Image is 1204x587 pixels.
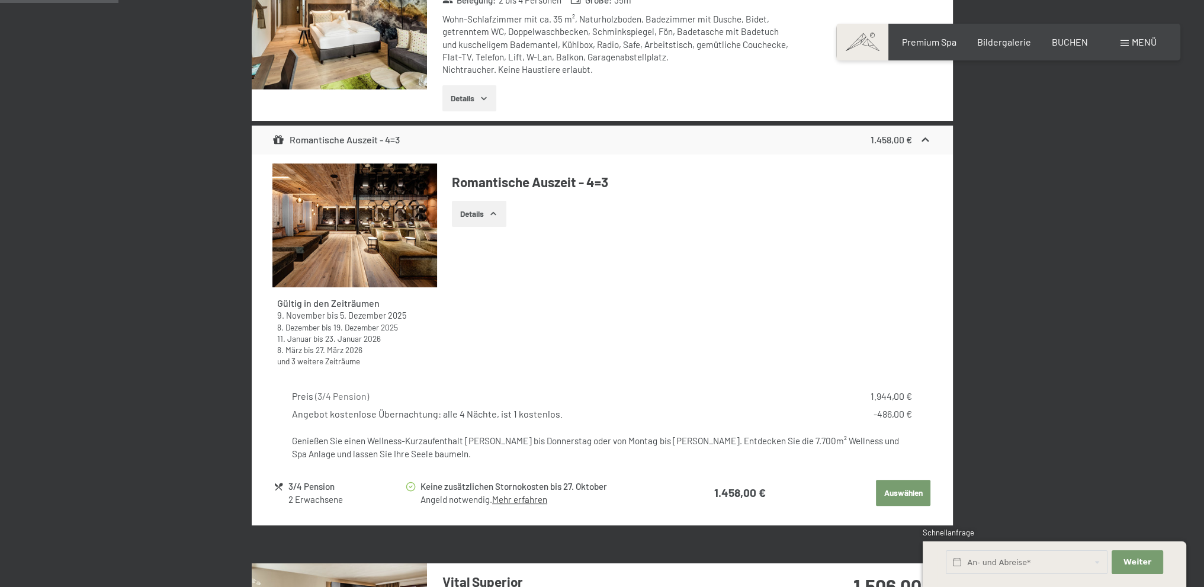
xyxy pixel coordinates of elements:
[277,333,432,344] div: bis
[1132,36,1157,47] span: Menü
[292,408,563,421] div: Angebot kostenlose Übernachtung: alle 4 Nächte, ist 1 kostenlos.
[714,486,766,499] strong: 1.458,00 €
[333,322,398,332] time: 19.12.2025
[288,480,404,493] div: 3/4 Pension
[277,310,432,322] div: bis
[277,344,432,355] div: bis
[874,408,912,421] div: -486,00 €
[288,493,404,506] div: 2 Erwachsene
[277,345,302,355] time: 08.03.2026
[277,333,312,344] time: 11.01.2026
[272,133,400,147] div: Romantische Auszeit - 4=3
[272,163,437,287] img: mss_renderimg.php
[316,345,362,355] time: 27.03.2026
[292,435,911,460] div: Genießen Sie einen Wellness-Kurzaufenthalt [PERSON_NAME] bis Donnerstag oder von Montag bis [PERS...
[452,201,506,227] button: Details
[442,85,496,111] button: Details
[452,173,932,191] h4: Romantische Auszeit - 4=3
[1112,550,1163,575] button: Weiter
[277,322,320,332] time: 08.12.2025
[492,494,547,505] a: Mehr erfahren
[1123,557,1151,567] span: Weiter
[871,134,912,145] strong: 1.458,00 €
[292,390,369,403] div: Preis
[923,528,974,537] span: Schnellanfrage
[901,36,956,47] a: Premium Spa
[277,322,432,333] div: bis
[277,356,360,366] a: und 3 weitere Zeiträume
[252,126,953,154] div: Romantische Auszeit - 4=31.458,00 €
[315,390,369,402] span: ( 3/4 Pension )
[1052,36,1088,47] a: BUCHEN
[325,333,381,344] time: 23.01.2026
[420,493,667,506] div: Angeld notwendig.
[871,390,912,403] div: 1.944,00 €
[420,480,667,493] div: Keine zusätzlichen Stornokosten bis 27. Oktober
[876,480,930,506] button: Auswählen
[442,13,795,76] div: Wohn-Schlafzimmer mit ca. 35 m², Naturholzboden, Badezimmer mit Dusche, Bidet, getrenntem WC, Dop...
[977,36,1031,47] a: Bildergalerie
[277,297,380,309] strong: Gültig in den Zeiträumen
[277,310,325,320] time: 09.11.2025
[340,310,406,320] time: 05.12.2025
